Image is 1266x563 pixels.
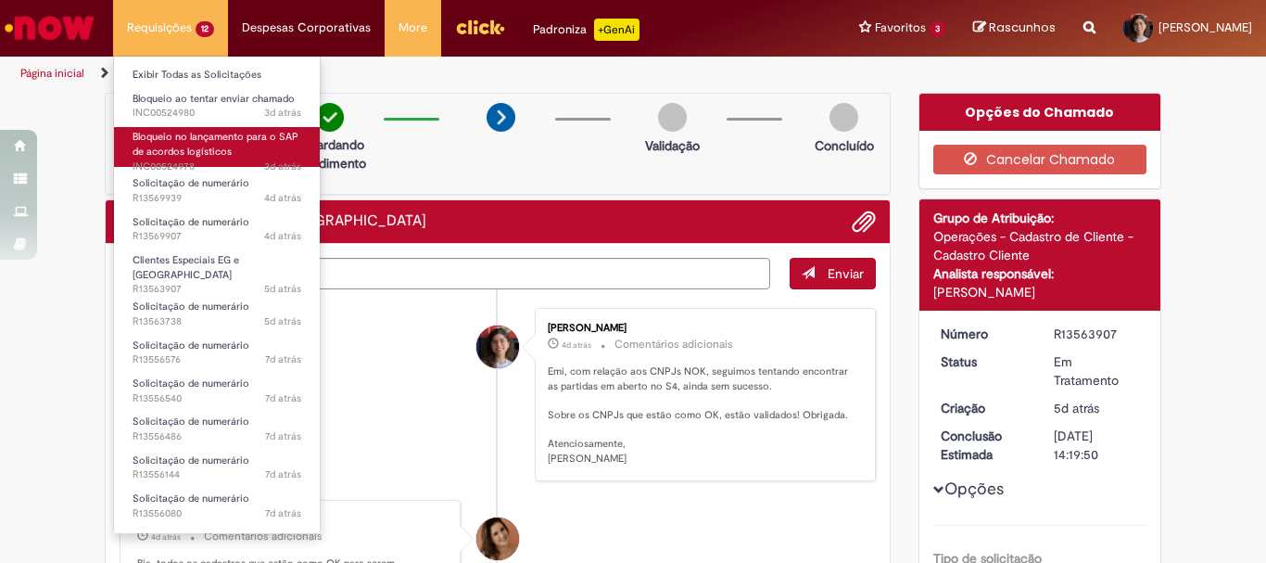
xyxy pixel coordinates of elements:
a: Aberto R13556576 : Solicitação de numerário [114,336,320,370]
span: Rascunhos [989,19,1056,36]
span: Solicitação de numerário [133,492,249,505]
span: Bloqueio no lançamento para o SAP de acordos logísticos [133,130,298,159]
time: 22/09/2025 15:58:32 [265,506,301,520]
button: Adicionar anexos [852,210,876,234]
div: Operações - Cadastro de Cliente - Cadastro Cliente [933,227,1147,264]
span: R13556080 [133,506,301,521]
div: [PERSON_NAME] [548,323,856,334]
span: 7d atrás [265,506,301,520]
span: Clientes Especiais EG e [GEOGRAPHIC_DATA] [133,253,239,282]
ul: Requisições [113,56,321,534]
span: Solicitação de numerário [133,454,249,467]
span: 7d atrás [265,352,301,366]
span: Solicitação de numerário [133,176,249,190]
span: Requisições [127,19,192,37]
a: Aberto INC00524980 : Bloqueio ao tentar enviar chamado [114,89,320,123]
div: Emiliane Dias De Souza [476,518,519,560]
span: R13569907 [133,229,301,244]
span: R13556540 [133,391,301,406]
time: 25/09/2025 16:26:17 [151,531,181,543]
p: Validação [645,136,700,155]
span: [PERSON_NAME] [1158,19,1252,35]
time: 22/09/2025 17:09:11 [265,429,301,443]
p: Emi, com relação aos CNPJs NOK, seguimos tentando encontrar as partidas em aberto no S4, ainda se... [548,365,856,467]
span: 12 [196,21,214,37]
span: Enviar [828,265,864,282]
span: Solicitação de numerário [133,215,249,229]
div: Opções do Chamado [919,94,1161,131]
span: INC00524980 [133,106,301,121]
small: Comentários adicionais [204,529,323,544]
dt: Status [927,352,1041,371]
div: R13563907 [1054,325,1140,343]
time: 26/09/2025 10:57:18 [264,191,301,205]
span: 4d atrás [264,191,301,205]
span: 7d atrás [265,391,301,405]
span: Solicitação de numerário [133,339,249,352]
span: R13556144 [133,467,301,482]
time: 26/09/2025 15:29:02 [264,106,301,120]
p: Concluído [815,136,874,155]
span: Solicitação de numerário [133,415,249,429]
span: More [399,19,427,37]
textarea: Digite sua mensagem aqui... [120,258,770,289]
a: Página inicial [20,66,84,81]
img: img-circle-grey.png [658,103,687,132]
span: 4d atrás [151,531,181,543]
dt: Conclusão Estimada [927,427,1041,464]
a: Aberto R13569907 : Solicitação de numerário [114,212,320,247]
span: 4d atrás [562,339,591,351]
a: Aberto R13556080 : Solicitação de numerário [114,489,320,523]
time: 25/09/2025 17:35:07 [562,339,591,351]
time: 22/09/2025 16:08:31 [265,467,301,481]
img: ServiceNow [2,9,97,46]
button: Cancelar Chamado [933,145,1147,174]
div: Em Tratamento [1054,352,1140,390]
div: Beatriz Latado Braga [476,326,519,368]
span: 7d atrás [265,429,301,443]
span: INC00524978 [133,160,301,174]
time: 24/09/2025 16:11:01 [264,282,301,296]
span: R13563907 [133,282,301,297]
a: Aberto R13556486 : Solicitação de numerário [114,412,320,446]
span: 5d atrás [264,282,301,296]
span: 3d atrás [264,160,301,173]
img: img-circle-grey.png [829,103,858,132]
div: Grupo de Atribuição: [933,209,1147,227]
a: Aberto INC00524978 : Bloqueio no lançamento para o SAP de acordos logísticos [114,127,320,167]
time: 24/09/2025 16:10:59 [1054,400,1099,416]
span: 7d atrás [265,467,301,481]
img: click_logo_yellow_360x200.png [455,13,505,41]
a: Rascunhos [973,19,1056,37]
time: 24/09/2025 15:45:02 [264,314,301,328]
span: 3 [930,21,945,37]
span: R13556486 [133,429,301,444]
time: 22/09/2025 17:21:53 [265,352,301,366]
ul: Trilhas de página [14,57,830,91]
span: 5d atrás [264,314,301,328]
div: [DATE] 14:19:50 [1054,427,1140,464]
div: [PERSON_NAME] [933,283,1147,301]
div: 24/09/2025 16:10:59 [1054,399,1140,417]
a: Aberto R13563738 : Solicitação de numerário [114,297,320,331]
a: Aberto R13563907 : Clientes Especiais EG e AS [114,250,320,290]
dt: Número [927,325,1041,343]
div: Padroniza [533,19,639,41]
p: +GenAi [594,19,639,41]
a: Aberto R13569939 : Solicitação de numerário [114,173,320,208]
span: Clientes Especiais EG e [GEOGRAPHIC_DATA] [133,531,239,559]
span: R13556576 [133,352,301,367]
span: Favoritos [875,19,926,37]
button: Enviar [790,258,876,289]
span: Bloqueio ao tentar enviar chamado [133,92,295,106]
span: R13569939 [133,191,301,206]
time: 26/09/2025 10:50:30 [264,229,301,243]
span: Solicitação de numerário [133,300,249,313]
time: 22/09/2025 17:17:18 [265,391,301,405]
img: arrow-next.png [487,103,515,132]
time: 26/09/2025 15:28:04 [264,160,301,173]
img: check-circle-green.png [315,103,344,132]
div: Analista responsável: [933,264,1147,283]
a: Exibir Todas as Solicitações [114,65,320,85]
span: Solicitação de numerário [133,377,249,390]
